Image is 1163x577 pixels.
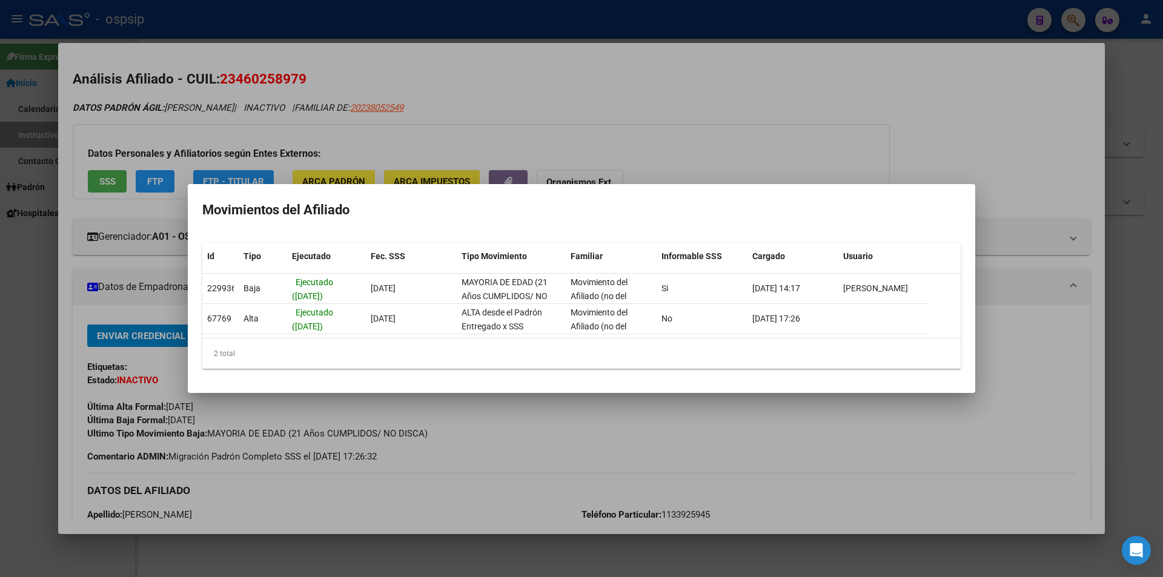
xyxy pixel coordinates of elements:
[292,251,331,261] span: Ejecutado
[371,251,405,261] span: Fec. SSS
[462,308,542,331] span: ALTA desde el Padrón Entregado x SSS
[566,243,657,269] datatable-header-cell: Familiar
[747,243,838,269] datatable-header-cell: Cargado
[838,243,929,269] datatable-header-cell: Usuario
[207,283,236,293] span: 229936
[239,243,287,269] datatable-header-cell: Tipo
[843,251,873,261] span: Usuario
[571,251,603,261] span: Familiar
[752,251,785,261] span: Cargado
[752,283,800,293] span: [DATE] 14:17
[752,314,800,323] span: [DATE] 17:26
[1122,536,1151,565] div: Open Intercom Messenger
[366,243,457,269] datatable-header-cell: Fec. SSS
[661,283,668,293] span: Si
[661,251,722,261] span: Informable SSS
[371,283,396,293] span: [DATE]
[287,243,366,269] datatable-header-cell: Ejecutado
[207,314,231,323] span: 67769
[843,283,908,293] span: [PERSON_NAME]
[244,251,261,261] span: Tipo
[571,308,628,345] span: Movimiento del Afiliado (no del grupo)
[462,251,527,261] span: Tipo Movimiento
[202,338,961,369] div: 2 total
[244,283,260,293] span: Baja
[202,199,961,222] h2: Movimientos del Afiliado
[207,251,214,261] span: Id
[371,314,396,323] span: [DATE]
[661,314,672,323] span: No
[292,277,333,301] span: Ejecutado ([DATE])
[571,277,628,315] span: Movimiento del Afiliado (no del grupo)
[202,243,239,269] datatable-header-cell: Id
[462,277,548,315] span: MAYORIA DE EDAD (21 Años CUMPLIDOS/ NO DISCA)
[457,243,566,269] datatable-header-cell: Tipo Movimiento
[244,314,259,323] span: Alta
[657,243,747,269] datatable-header-cell: Informable SSS
[292,308,333,331] span: Ejecutado ([DATE])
